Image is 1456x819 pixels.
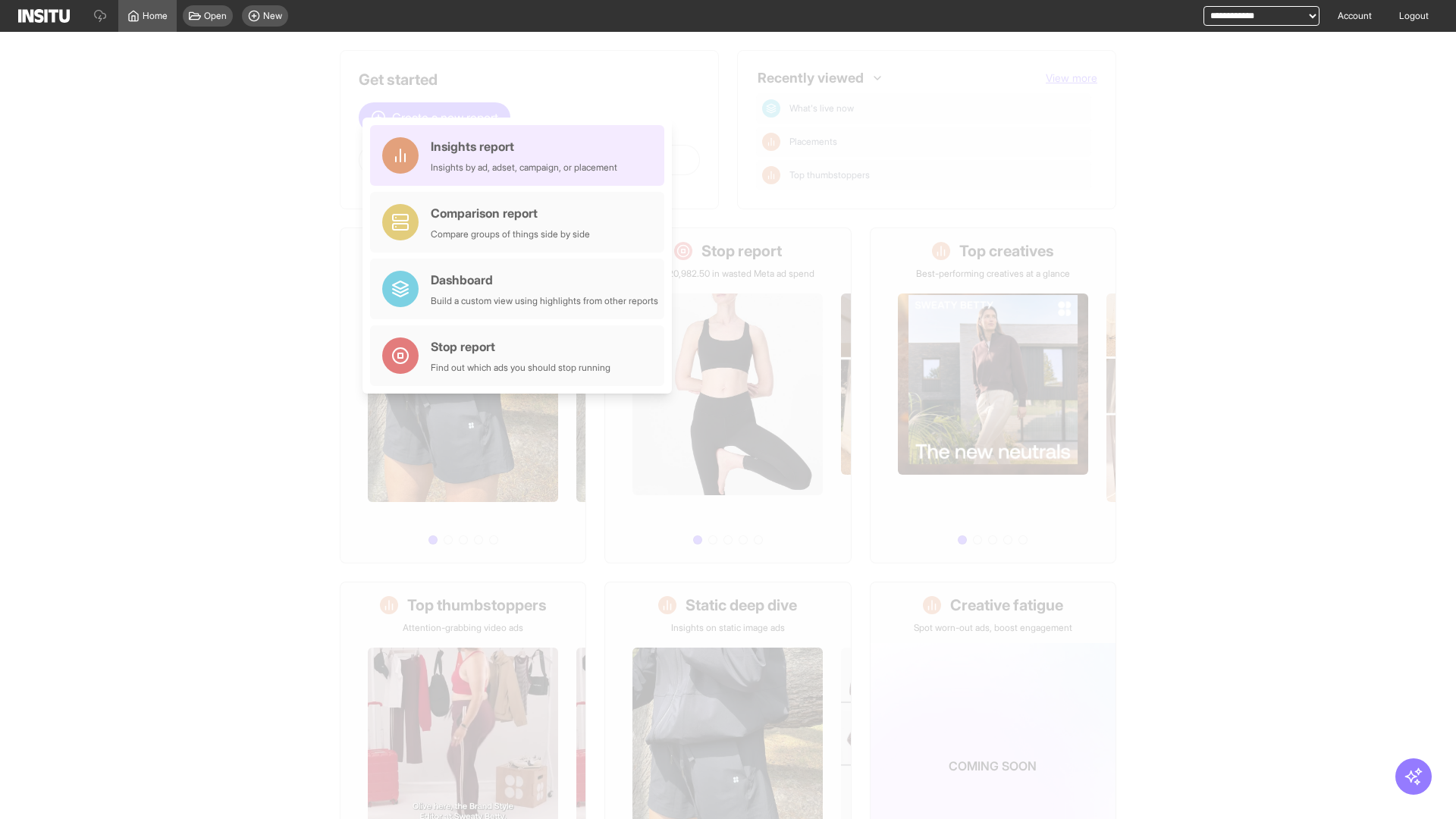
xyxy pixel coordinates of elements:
div: Insights by ad, adset, campaign, or placement [431,162,617,174]
span: New [263,10,282,22]
div: Stop report [431,337,610,356]
div: Insights report [431,137,617,155]
img: Logo [18,9,70,23]
div: Compare groups of things side by side [431,228,590,240]
div: Comparison report [431,204,590,222]
div: Dashboard [431,271,658,289]
div: Find out which ads you should stop running [431,362,610,374]
span: Open [204,10,227,22]
div: Build a custom view using highlights from other reports [431,295,658,307]
span: Home [143,10,168,22]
